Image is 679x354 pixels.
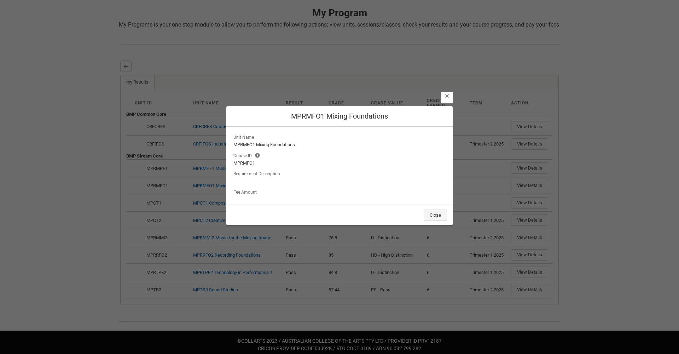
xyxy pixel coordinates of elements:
[232,112,447,121] h2: MPRMFO1 Mixing Foundations
[233,188,260,195] p: Fee Amount
[424,210,447,221] button: Close
[233,141,446,148] lightning-formatted-text: MPRMFO1 Mixing Foundations
[233,160,446,167] lightning-formatted-text: MPRMFO1
[233,169,283,177] span: Requirement Description
[233,133,257,141] span: Unit Name
[444,93,450,99] button: Close
[233,151,255,159] span: Course ID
